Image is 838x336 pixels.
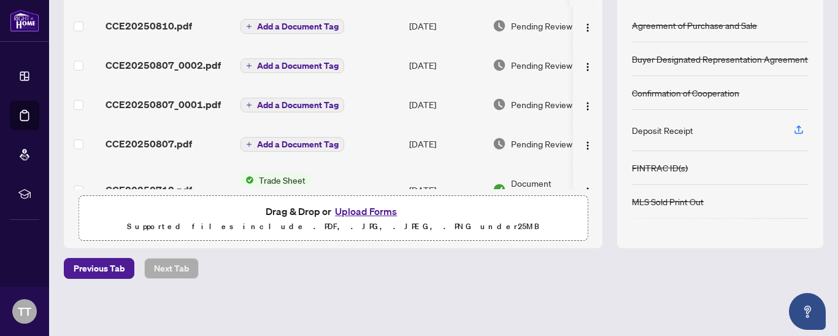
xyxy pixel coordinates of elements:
img: Document Status [493,183,506,197]
span: CCE20250807_0002.pdf [106,58,221,72]
span: Pending Review [511,137,572,150]
img: Logo [583,23,593,33]
button: Logo [578,180,598,200]
img: Document Status [493,19,506,33]
button: Logo [578,95,598,114]
button: Add a Document Tag [240,19,344,34]
button: Add a Document Tag [240,97,344,113]
button: Open asap [789,293,826,330]
span: CCE20250807.pdf [106,136,192,151]
span: CCE20250810.pdf [106,18,192,33]
span: Pending Review [511,19,572,33]
span: plus [246,23,252,29]
span: plus [246,141,252,147]
td: [DATE] [404,6,488,45]
button: Add a Document Tag [240,18,344,34]
span: Drag & Drop or [266,203,401,219]
td: [DATE] [404,124,488,163]
div: Confirmation of Cooperation [632,86,739,100]
img: Logo [583,141,593,150]
button: Add a Document Tag [240,137,344,152]
span: plus [246,63,252,69]
td: [DATE] [404,45,488,85]
span: Add a Document Tag [257,22,339,31]
button: Add a Document Tag [240,58,344,73]
span: Pending Review [511,58,572,72]
span: Add a Document Tag [257,101,339,109]
span: Add a Document Tag [257,61,339,70]
button: Add a Document Tag [240,98,344,112]
button: Upload Forms [331,203,401,219]
span: TT [18,303,31,320]
span: CCE20250712.pdf [106,182,192,197]
span: Document Approved [511,176,587,203]
img: Document Status [493,98,506,111]
img: logo [10,9,39,32]
button: Logo [578,55,598,75]
td: [DATE] [404,163,488,216]
span: Add a Document Tag [257,140,339,149]
td: [DATE] [404,85,488,124]
div: FINTRAC ID(s) [632,161,688,174]
p: Supported files include .PDF, .JPG, .JPEG, .PNG under 25 MB [86,219,580,234]
span: CCE20250807_0001.pdf [106,97,221,112]
button: Logo [578,16,598,36]
span: Trade Sheet [254,173,310,187]
img: Status Icon [240,173,254,187]
span: Drag & Drop orUpload FormsSupported files include .PDF, .JPG, .JPEG, .PNG under25MB [79,196,587,241]
button: Add a Document Tag [240,136,344,152]
img: Logo [583,62,593,72]
img: Logo [583,187,593,197]
span: plus [246,102,252,108]
button: Logo [578,134,598,154]
div: Agreement of Purchase and Sale [632,18,757,32]
img: Document Status [493,58,506,72]
button: Add a Document Tag [240,58,344,74]
img: Logo [583,101,593,111]
span: Previous Tab [74,259,125,278]
img: Document Status [493,137,506,150]
button: Previous Tab [64,258,134,279]
span: Pending Review [511,98,572,111]
div: MLS Sold Print Out [632,195,704,208]
button: Status IconTrade Sheet [240,173,310,206]
div: Deposit Receipt [632,123,693,137]
button: Next Tab [144,258,199,279]
div: Buyer Designated Representation Agreement [632,52,808,66]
